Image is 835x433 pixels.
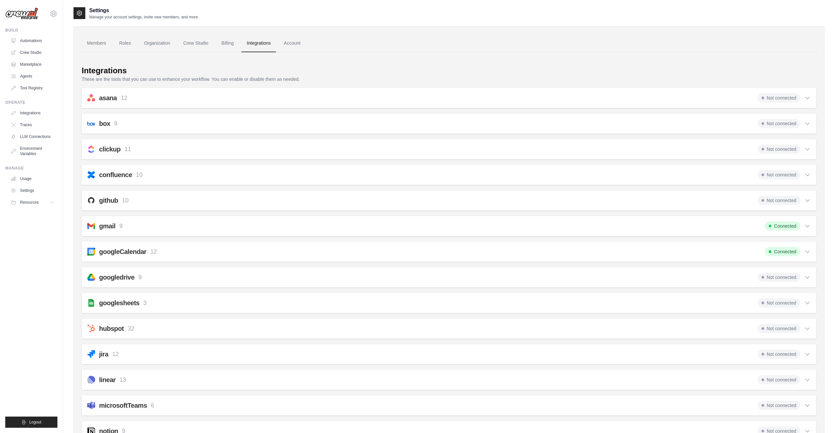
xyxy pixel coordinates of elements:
h2: confluence [99,170,132,179]
h2: microsoftTeams [99,401,147,410]
a: LLM Connections [8,131,57,142]
span: Connected [765,247,800,256]
span: Not connected [758,324,800,333]
span: Not connected [758,145,800,154]
p: 6 [151,401,154,410]
div: Operate [5,100,57,105]
div: Integrations [82,65,127,76]
span: Not connected [758,375,800,384]
h2: gmail [99,221,115,231]
img: googledrive.svg [87,273,95,281]
h2: box [99,119,110,128]
p: 9 [119,222,123,231]
a: Roles [114,34,136,52]
h2: github [99,196,118,205]
span: Connected [765,221,800,231]
a: Organization [139,34,175,52]
a: Integrations [241,34,276,52]
a: Integrations [8,108,57,118]
div: Manage [5,166,57,171]
p: 32 [128,324,134,333]
img: asana.svg [87,94,95,102]
a: Environment Variables [8,143,57,159]
a: Billing [216,34,239,52]
a: Settings [8,185,57,196]
span: Not connected [758,119,800,128]
p: 10 [136,171,143,179]
img: confluence.svg [87,171,95,179]
p: 9 [114,119,117,128]
span: Not connected [758,93,800,103]
p: These are the tools that you can use to enhance your workflow. You can enable or disable them as ... [82,76,816,82]
img: googlesheets.svg [87,299,95,307]
h2: googlesheets [99,298,139,308]
span: Not connected [758,196,800,205]
div: Build [5,28,57,33]
p: 10 [122,196,129,205]
a: Agents [8,71,57,81]
button: Resources [8,197,57,208]
span: Resources [20,200,39,205]
p: 12 [150,247,157,256]
h2: googledrive [99,273,135,282]
a: Crew Studio [8,47,57,58]
img: github.svg [87,196,95,204]
span: Logout [29,420,41,425]
a: Usage [8,173,57,184]
p: 9 [138,273,142,282]
span: Not connected [758,298,800,308]
img: googleCalendar.svg [87,248,95,256]
button: Logout [5,417,57,428]
h2: clickup [99,145,120,154]
h2: googleCalendar [99,247,146,256]
h2: jira [99,350,108,359]
h2: Settings [89,7,199,14]
a: Marketplace [8,59,57,70]
h2: linear [99,375,115,384]
span: Not connected [758,401,800,410]
img: clickup.svg [87,145,95,153]
img: gmail.svg [87,222,95,230]
p: 12 [112,350,119,359]
img: Logo [5,8,38,20]
h2: asana [99,93,117,103]
img: linear.svg [87,376,95,384]
img: jira.svg [87,350,95,358]
a: Crew Studio [178,34,214,52]
a: Automations [8,35,57,46]
h2: hubspot [99,324,124,333]
p: 13 [119,376,126,384]
p: Manage your account settings, invite new members, and more. [89,14,199,20]
a: Traces [8,120,57,130]
img: microsoftTeams.svg [87,401,95,409]
p: 3 [143,299,147,308]
span: Not connected [758,350,800,359]
p: 11 [124,145,131,154]
span: Not connected [758,170,800,179]
a: Tool Registry [8,83,57,93]
a: Account [279,34,306,52]
img: box.svg [87,120,95,127]
p: 12 [121,94,127,103]
a: Members [82,34,111,52]
span: Not connected [758,273,800,282]
img: hubspot.svg [87,325,95,332]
